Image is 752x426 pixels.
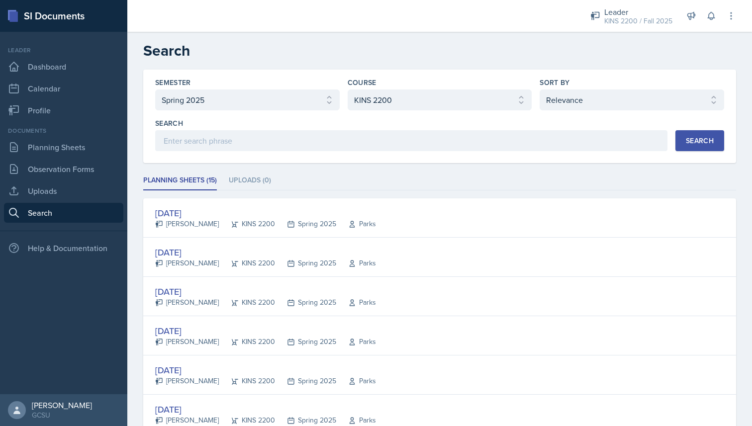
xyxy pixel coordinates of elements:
[155,78,191,87] label: Semester
[686,137,714,145] div: Search
[155,206,376,220] div: [DATE]
[275,297,336,308] div: Spring 2025
[336,258,376,268] div: Parks
[155,415,219,426] div: [PERSON_NAME]
[155,118,183,128] label: Search
[155,246,376,259] div: [DATE]
[155,130,667,151] input: Enter search phrase
[348,78,376,87] label: Course
[336,219,376,229] div: Parks
[275,219,336,229] div: Spring 2025
[4,238,123,258] div: Help & Documentation
[336,337,376,347] div: Parks
[275,415,336,426] div: Spring 2025
[604,16,672,26] div: KINS 2200 / Fall 2025
[155,285,376,298] div: [DATE]
[219,258,275,268] div: KINS 2200
[275,258,336,268] div: Spring 2025
[4,203,123,223] a: Search
[4,137,123,157] a: Planning Sheets
[155,297,219,308] div: [PERSON_NAME]
[604,6,672,18] div: Leader
[4,100,123,120] a: Profile
[155,363,376,377] div: [DATE]
[540,78,569,87] label: Sort By
[219,376,275,386] div: KINS 2200
[336,376,376,386] div: Parks
[4,159,123,179] a: Observation Forms
[155,337,219,347] div: [PERSON_NAME]
[155,324,376,338] div: [DATE]
[336,297,376,308] div: Parks
[143,171,217,190] li: Planning Sheets (15)
[32,400,92,410] div: [PERSON_NAME]
[675,130,724,151] button: Search
[4,79,123,98] a: Calendar
[4,181,123,201] a: Uploads
[143,42,736,60] h2: Search
[4,57,123,77] a: Dashboard
[275,376,336,386] div: Spring 2025
[219,415,275,426] div: KINS 2200
[275,337,336,347] div: Spring 2025
[219,219,275,229] div: KINS 2200
[155,258,219,268] div: [PERSON_NAME]
[155,219,219,229] div: [PERSON_NAME]
[4,46,123,55] div: Leader
[155,403,376,416] div: [DATE]
[219,297,275,308] div: KINS 2200
[32,410,92,420] div: GCSU
[155,376,219,386] div: [PERSON_NAME]
[229,171,271,190] li: Uploads (0)
[219,337,275,347] div: KINS 2200
[336,415,376,426] div: Parks
[4,126,123,135] div: Documents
